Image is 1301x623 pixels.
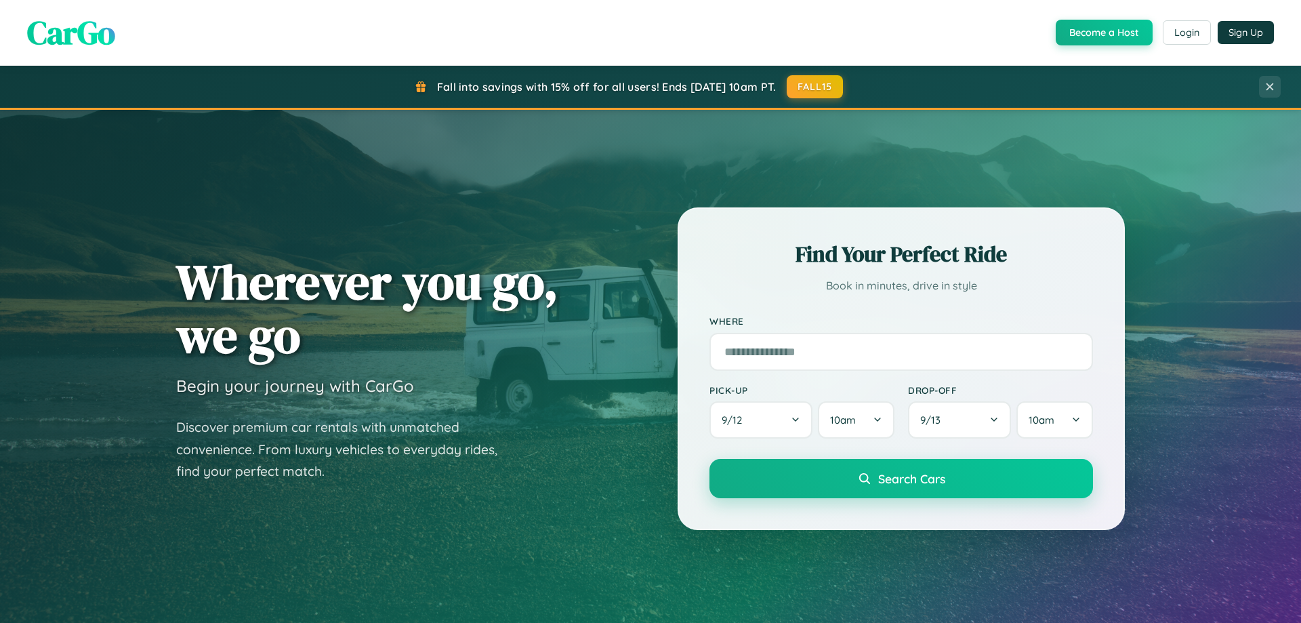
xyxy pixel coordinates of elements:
[908,401,1011,439] button: 9/13
[1056,20,1153,45] button: Become a Host
[176,376,414,396] h3: Begin your journey with CarGo
[1029,414,1054,426] span: 10am
[709,239,1093,269] h2: Find Your Perfect Ride
[437,80,777,94] span: Fall into savings with 15% off for all users! Ends [DATE] 10am PT.
[830,414,856,426] span: 10am
[1016,401,1093,439] button: 10am
[787,75,844,98] button: FALL15
[722,414,749,426] span: 9 / 12
[709,401,812,439] button: 9/12
[176,255,558,362] h1: Wherever you go, we go
[176,416,515,483] p: Discover premium car rentals with unmatched convenience. From luxury vehicles to everyday rides, ...
[878,471,945,486] span: Search Cars
[908,384,1093,396] label: Drop-off
[709,459,1093,498] button: Search Cars
[27,10,115,55] span: CarGo
[709,384,894,396] label: Pick-up
[1218,21,1274,44] button: Sign Up
[709,316,1093,327] label: Where
[709,276,1093,296] p: Book in minutes, drive in style
[1163,20,1211,45] button: Login
[920,414,947,426] span: 9 / 13
[818,401,894,439] button: 10am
